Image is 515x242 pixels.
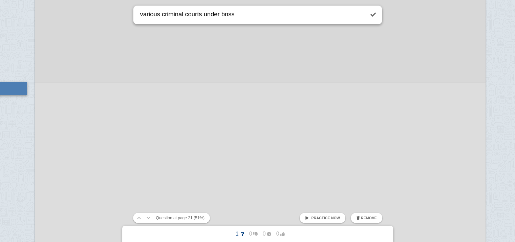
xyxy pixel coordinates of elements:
[271,231,285,237] span: 0
[244,231,258,237] span: 0
[225,228,290,239] button: 1000
[311,216,340,220] span: Practice now
[351,213,382,223] button: Remove
[153,213,207,223] button: Question at page 21 (51%)
[300,213,345,223] a: Practice now
[361,216,377,220] span: Remove
[231,231,244,237] span: 1
[258,231,271,237] span: 0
